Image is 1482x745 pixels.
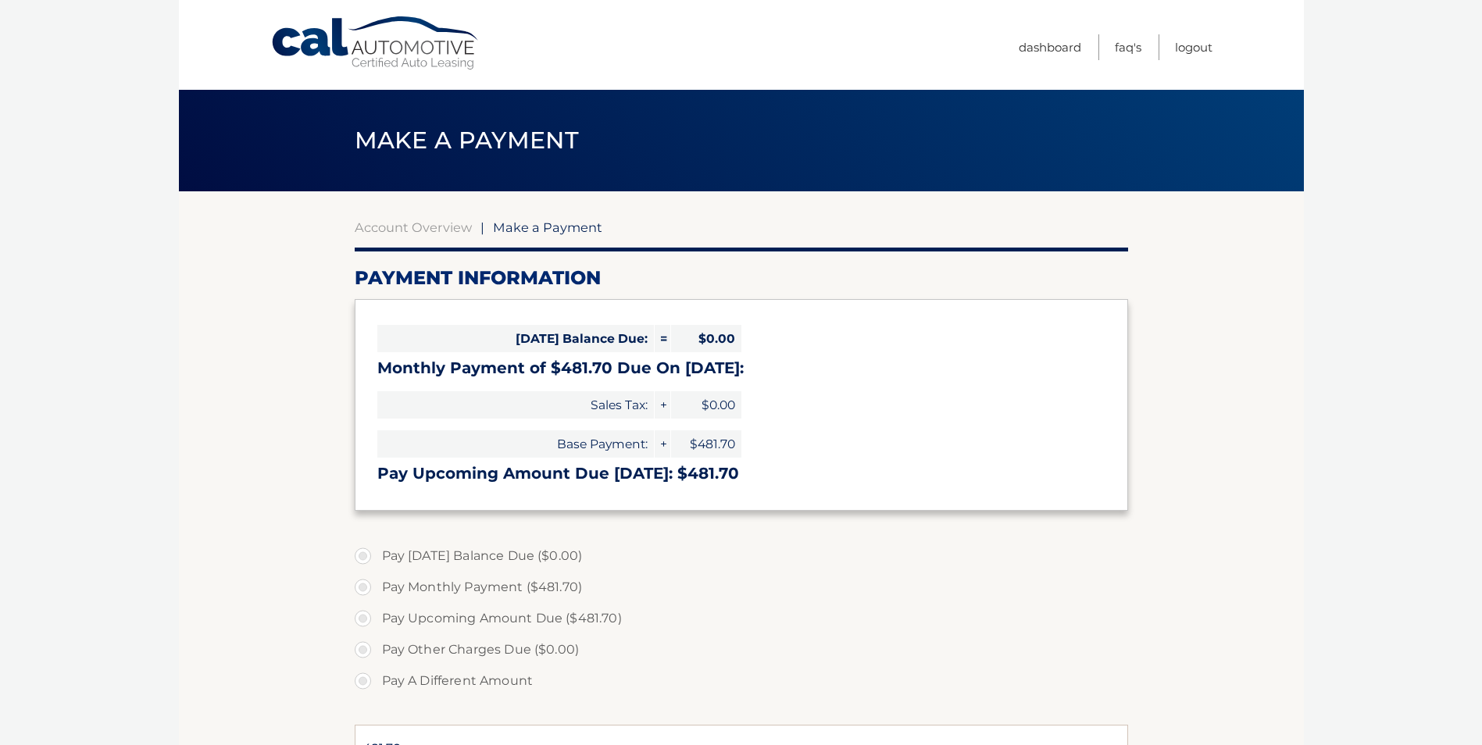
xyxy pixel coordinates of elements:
[1175,34,1212,60] a: Logout
[355,603,1128,634] label: Pay Upcoming Amount Due ($481.70)
[671,430,741,458] span: $481.70
[355,665,1128,697] label: Pay A Different Amount
[671,391,741,419] span: $0.00
[1115,34,1141,60] a: FAQ's
[270,16,481,71] a: Cal Automotive
[1019,34,1081,60] a: Dashboard
[655,325,670,352] span: =
[671,325,741,352] span: $0.00
[355,266,1128,290] h2: Payment Information
[655,391,670,419] span: +
[355,572,1128,603] label: Pay Monthly Payment ($481.70)
[355,126,579,155] span: Make a Payment
[355,634,1128,665] label: Pay Other Charges Due ($0.00)
[355,540,1128,572] label: Pay [DATE] Balance Due ($0.00)
[377,358,1105,378] h3: Monthly Payment of $481.70 Due On [DATE]:
[377,325,654,352] span: [DATE] Balance Due:
[355,219,472,235] a: Account Overview
[480,219,484,235] span: |
[377,464,1105,483] h3: Pay Upcoming Amount Due [DATE]: $481.70
[493,219,602,235] span: Make a Payment
[377,391,654,419] span: Sales Tax:
[655,430,670,458] span: +
[377,430,654,458] span: Base Payment:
